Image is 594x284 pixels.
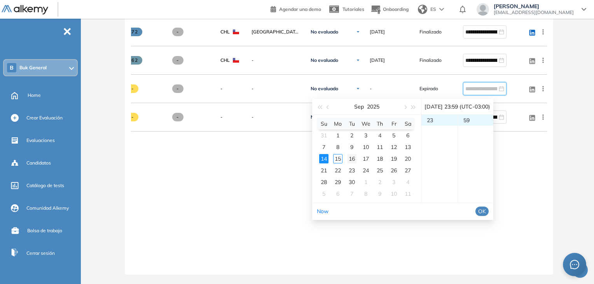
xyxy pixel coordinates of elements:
div: 2 [347,131,356,140]
div: 4 [403,177,412,187]
button: OK [475,207,489,216]
span: [EMAIL_ADDRESS][DOMAIN_NAME] [494,9,574,16]
td: 2025-09-19 [387,153,401,165]
span: [PERSON_NAME] [494,3,574,9]
span: message [570,260,579,269]
span: CHL [220,57,230,64]
div: 29 [333,177,342,187]
td: 2025-09-26 [387,165,401,176]
a: Now [317,208,328,215]
th: Tu [345,118,359,130]
div: 9 [375,189,384,198]
div: [DATE] 23:59 (UTC-03:00) [425,99,490,114]
td: 2025-09-21 [317,165,331,176]
td: 2025-10-02 [373,176,387,188]
div: 26 [389,166,398,175]
button: Onboarding [370,1,409,18]
td: 2025-09-15 [331,153,345,165]
th: Su [317,118,331,130]
span: - [127,113,138,121]
div: 15 [333,154,342,163]
td: 2025-09-04 [373,130,387,141]
span: [GEOGRAPHIC_DATA][PERSON_NAME] [252,28,301,35]
td: 2025-09-30 [345,176,359,188]
span: Home [28,92,41,99]
div: 23 [347,166,356,175]
td: 2025-09-27 [401,165,415,176]
span: [DATE] [370,57,385,64]
div: 8 [361,189,370,198]
span: [DATE] [370,28,385,35]
td: 2025-08-31 [317,130,331,141]
div: 9 [347,142,356,152]
td: 2025-10-04 [401,176,415,188]
td: 2025-09-16 [345,153,359,165]
div: 10 [361,142,370,152]
span: 62 [127,56,142,65]
div: 5 [389,131,398,140]
td: 2025-09-28 [317,176,331,188]
a: Agendar una demo [271,4,321,13]
td: 2025-09-20 [401,153,415,165]
div: 4 [375,131,384,140]
span: Bolsa de trabajo [27,227,62,234]
span: - [172,113,183,121]
div: 3 [389,177,398,187]
td: 2025-09-03 [359,130,373,141]
div: 1 [361,177,370,187]
span: Finalizado [419,28,442,35]
img: CHL [233,58,239,63]
td: 2025-09-05 [387,130,401,141]
span: 72 [127,28,142,36]
td: 2025-09-08 [331,141,345,153]
td: 2025-10-07 [345,188,359,200]
span: Finalizado [419,57,442,64]
span: - [127,84,138,93]
div: 13 [403,142,412,152]
span: No evaluado [311,114,338,120]
div: 11 [403,189,412,198]
img: Ícono de flecha [356,58,360,63]
img: Ícono de flecha [356,30,360,34]
td: 2025-09-18 [373,153,387,165]
td: 2025-10-01 [359,176,373,188]
div: 22 [333,166,342,175]
span: Comunidad Alkemy [26,205,69,212]
span: - [252,114,301,121]
div: 24 [361,166,370,175]
th: Mo [331,118,345,130]
td: 2025-10-09 [373,188,387,200]
div: 1 [333,131,342,140]
td: 2025-09-22 [331,165,345,176]
div: 23 [421,115,458,126]
td: 2025-10-08 [359,188,373,200]
div: 5 [319,189,328,198]
td: 2025-09-24 [359,165,373,176]
td: 2025-10-03 [387,176,401,188]
img: Ícono de flecha [356,86,360,91]
span: - [172,84,183,93]
div: 8 [333,142,342,152]
td: 2025-09-23 [345,165,359,176]
span: - [220,85,222,92]
td: 2025-09-25 [373,165,387,176]
span: Evaluaciones [26,137,55,144]
div: 16 [347,154,356,163]
div: 19 [389,154,398,163]
div: 10 [389,189,398,198]
div: 25 [375,166,384,175]
div: 30 [347,177,356,187]
th: We [359,118,373,130]
div: 21 [319,166,328,175]
span: Onboarding [383,6,409,12]
span: Candidatos [26,160,51,167]
div: 6 [333,189,342,198]
th: Th [373,118,387,130]
span: - [252,57,301,64]
td: 2025-10-05 [317,188,331,200]
div: 7 [319,142,328,152]
td: 2025-09-11 [373,141,387,153]
span: Crear Evaluación [26,114,63,121]
td: 2025-09-10 [359,141,373,153]
span: B [10,65,14,71]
